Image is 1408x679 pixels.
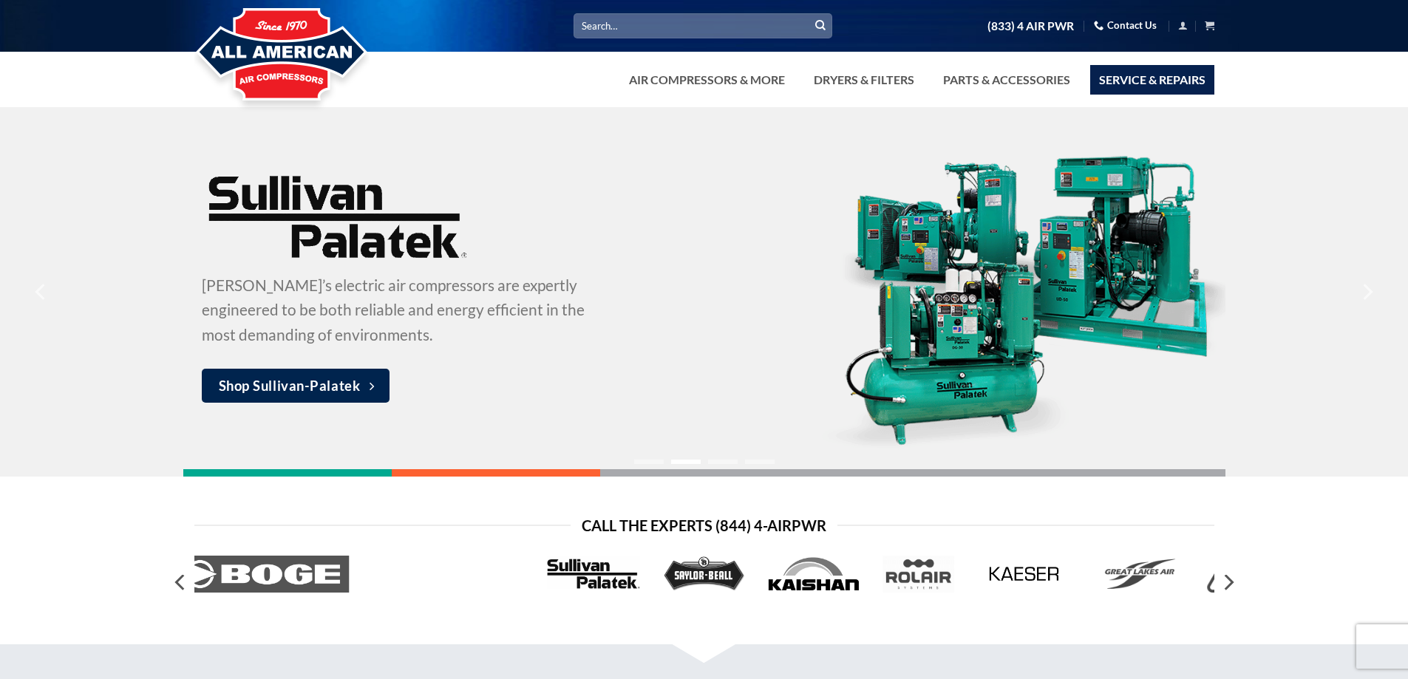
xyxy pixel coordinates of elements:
button: Submit [809,15,831,37]
p: [PERSON_NAME]’s electric air compressors are expertly engineered to be both reliable and energy e... [202,273,611,347]
li: Page dot 4 [745,460,775,464]
a: Contact Us [1094,14,1157,37]
img: Sullivan-Palatek’s electric air compressors [809,151,1225,458]
button: Next [1214,568,1241,597]
a: Shop Sullivan-Palatek [202,369,390,403]
input: Search… [574,13,832,38]
button: Next [1353,255,1380,329]
a: Login [1178,16,1188,35]
img: Sullivan-Palatek [202,165,471,273]
li: Page dot 2 [671,460,701,464]
a: Air Compressors & More [620,65,794,95]
a: (833) 4 AIR PWR [987,13,1074,39]
a: Service & Repairs [1090,65,1214,95]
button: Previous [28,255,55,329]
li: Page dot 1 [634,460,664,464]
a: Parts & Accessories [934,65,1079,95]
span: Call the Experts (844) 4-AirPwr [582,513,826,537]
a: Dryers & Filters [805,65,923,95]
li: Page dot 3 [708,460,738,464]
span: Shop Sullivan-Palatek [219,375,361,397]
button: Previous [168,568,194,597]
